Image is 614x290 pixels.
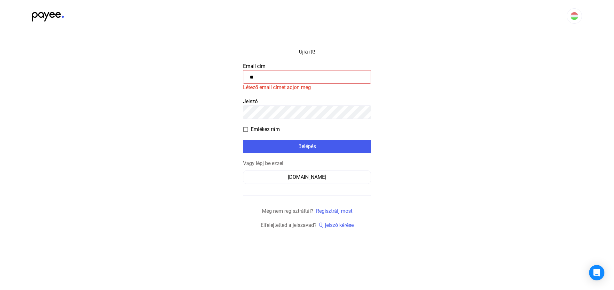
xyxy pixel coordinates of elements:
button: Belépés [243,140,371,153]
button: HU [567,8,582,24]
font: Emlékez rám [251,126,280,132]
font: [DOMAIN_NAME] [288,174,326,180]
div: Intercom Messenger megnyitása [589,265,604,280]
font: Még nem regisztráltál? [262,208,313,214]
font: Vagy lépj be ezzel: [243,160,285,166]
font: Létező email címet adjon meg [243,84,311,90]
img: black-payee-blue-dot.svg [32,8,64,21]
font: Jelszó [243,98,258,104]
font: Belépés [298,143,316,149]
font: Újra itt! [299,49,315,55]
a: [DOMAIN_NAME] [243,174,371,180]
button: [DOMAIN_NAME] [243,170,371,184]
font: Elfelejtetted a jelszavad? [261,222,317,228]
img: HU [571,12,578,20]
a: Új jelszó kérése [319,222,354,228]
a: Regisztrálj most [316,208,352,214]
font: Email cím [243,63,265,69]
